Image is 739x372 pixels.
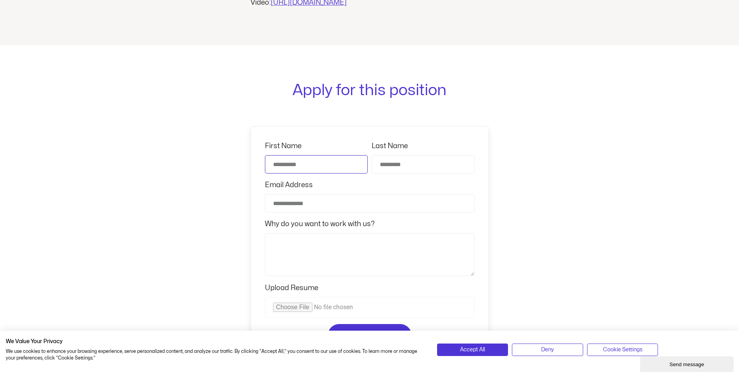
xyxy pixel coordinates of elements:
label: Upload Resume [265,283,318,297]
p: We use cookies to enhance your browsing experience, serve personalized content, and analyze our t... [6,348,425,361]
button: Adjust cookie preferences [587,344,658,356]
label: Why do you want to work with us? [265,219,375,233]
button: Accept all cookies [437,344,508,356]
span: Cookie Settings [603,345,642,354]
label: Email Address [265,180,313,194]
iframe: chat widget [640,355,735,372]
h2: We Value Your Privacy [6,338,425,345]
label: First Name [265,141,302,155]
label: Last Name [372,141,408,155]
button: Deny all cookies [512,344,583,356]
span: Deny [541,345,554,354]
span: Accept All [460,345,485,354]
h1: Apply for this position [250,83,489,98]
